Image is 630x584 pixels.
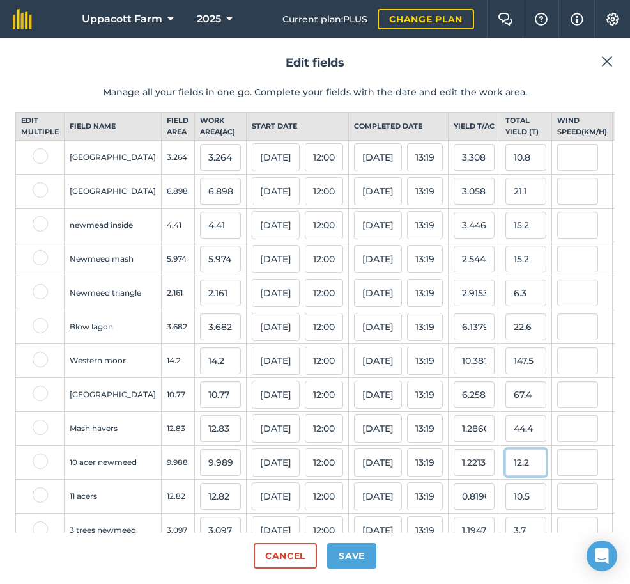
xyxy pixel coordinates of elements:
[82,12,162,27] span: Uppacott Farm
[500,113,552,141] th: Total yield ( t )
[247,113,349,141] th: Start date
[407,313,443,341] button: 13:19
[252,211,300,239] button: [DATE]
[534,13,549,26] img: A question mark icon
[407,482,443,510] button: 13:19
[162,412,195,446] td: 12.83
[65,514,162,548] td: 3 trees newmeed
[13,9,32,29] img: fieldmargin Logo
[305,245,343,273] button: 12:00
[407,381,443,409] button: 13:19
[571,12,583,27] img: svg+xml;base64,PHN2ZyB4bWxucz0iaHR0cDovL3d3dy53My5vcmcvMjAwMC9zdmciIHdpZHRoPSIxNyIgaGVpZ2h0PSIxNy...
[65,378,162,412] td: [GEOGRAPHIC_DATA]
[252,177,300,205] button: [DATE]
[65,209,162,242] td: newmead inside
[498,13,513,26] img: Two speech bubbles overlapping with the left bubble in the forefront
[252,347,300,375] button: [DATE]
[252,245,300,273] button: [DATE]
[65,480,162,514] td: 11 acers
[305,516,343,544] button: 12:00
[252,516,300,544] button: [DATE]
[327,543,376,569] button: Save
[252,313,300,341] button: [DATE]
[407,211,443,239] button: 13:19
[354,143,402,171] button: [DATE]
[65,344,162,378] td: Western moor
[65,141,162,175] td: [GEOGRAPHIC_DATA]
[162,378,195,412] td: 10.77
[254,543,317,569] button: Cancel
[354,482,402,510] button: [DATE]
[252,448,300,477] button: [DATE]
[65,446,162,480] td: 10 acer newmeed
[407,143,443,171] button: 13:19
[65,242,162,276] td: Newmeed mash
[305,347,343,375] button: 12:00
[16,113,65,141] th: Edit multiple
[252,279,300,307] button: [DATE]
[305,211,343,239] button: 12:00
[305,482,343,510] button: 12:00
[407,347,443,375] button: 13:19
[282,12,367,26] span: Current plan : PLUS
[354,448,402,477] button: [DATE]
[65,310,162,344] td: Blow lagon
[354,414,402,443] button: [DATE]
[449,113,500,141] th: Yield t / Ac
[305,177,343,205] button: 12:00
[252,482,300,510] button: [DATE]
[354,177,402,205] button: [DATE]
[349,113,449,141] th: Completed date
[407,279,443,307] button: 13:19
[407,516,443,544] button: 13:19
[354,313,402,341] button: [DATE]
[162,242,195,276] td: 5.974
[305,448,343,477] button: 12:00
[162,514,195,548] td: 3.097
[162,480,195,514] td: 12.82
[407,245,443,273] button: 13:19
[587,541,617,571] div: Open Intercom Messenger
[305,414,343,443] button: 12:00
[252,381,300,409] button: [DATE]
[354,347,402,375] button: [DATE]
[354,245,402,273] button: [DATE]
[354,381,402,409] button: [DATE]
[605,13,620,26] img: A cog icon
[407,177,443,205] button: 13:19
[65,113,162,141] th: Field name
[354,279,402,307] button: [DATE]
[378,9,474,29] a: Change plan
[162,175,195,209] td: 6.898
[65,412,162,446] td: Mash havers
[162,209,195,242] td: 4.41
[195,113,247,141] th: Work area ( Ac )
[65,276,162,310] td: Newmeed triangle
[407,414,443,443] button: 13:19
[162,310,195,344] td: 3.682
[162,344,195,378] td: 14.2
[305,381,343,409] button: 12:00
[162,113,195,141] th: Field Area
[162,141,195,175] td: 3.264
[15,54,615,72] h2: Edit fields
[162,446,195,480] td: 9.988
[407,448,443,477] button: 13:19
[305,313,343,341] button: 12:00
[354,211,402,239] button: [DATE]
[252,143,300,171] button: [DATE]
[305,143,343,171] button: 12:00
[162,276,195,310] td: 2.161
[552,113,613,141] th: Wind speed ( km/h )
[65,175,162,209] td: [GEOGRAPHIC_DATA]
[252,414,300,443] button: [DATE]
[601,54,613,69] img: svg+xml;base64,PHN2ZyB4bWxucz0iaHR0cDovL3d3dy53My5vcmcvMjAwMC9zdmciIHdpZHRoPSIyMiIgaGVpZ2h0PSIzMC...
[197,12,221,27] span: 2025
[354,516,402,544] button: [DATE]
[305,279,343,307] button: 12:00
[15,85,615,99] p: Manage all your fields in one go. Complete your fields with the date and edit the work area.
